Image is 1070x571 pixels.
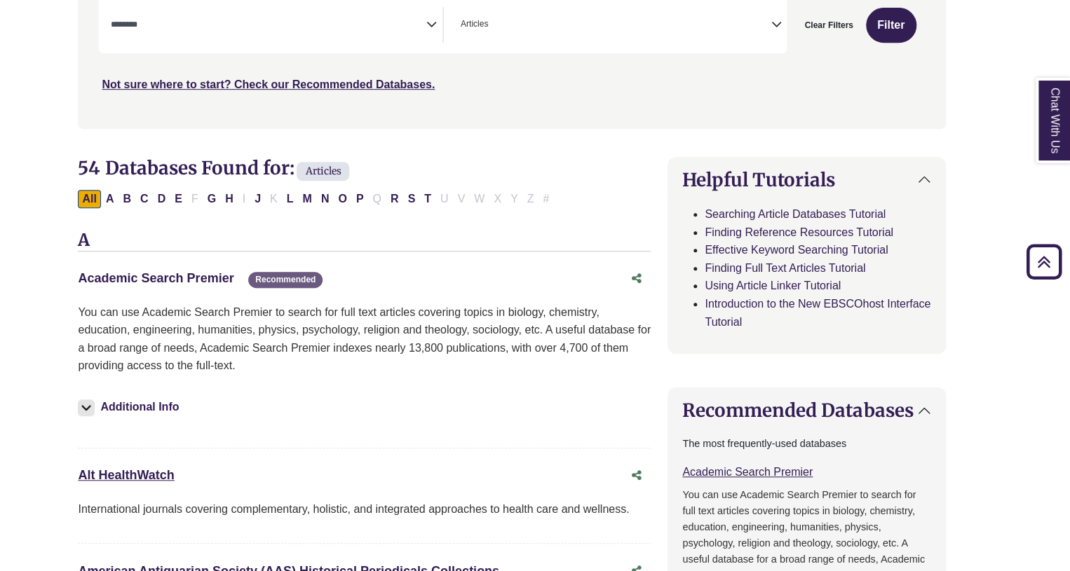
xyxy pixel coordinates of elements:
button: Filter Results R [386,190,403,208]
textarea: Search [110,20,426,32]
button: Share this database [623,266,651,292]
button: Helpful Tutorials [668,158,944,202]
button: Filter Results S [403,190,419,208]
button: Filter Results T [420,190,435,208]
a: Academic Search Premier [682,466,813,478]
button: Filter Results H [221,190,238,208]
a: Back to Top [1022,252,1066,271]
button: Filter Results D [154,190,170,208]
button: Filter Results O [334,190,351,208]
button: Additional Info [78,397,183,417]
a: Introduction to the New EBSCOhost Interface Tutorial [705,298,930,328]
span: Recommended [248,272,323,288]
button: Filter Results E [170,190,187,208]
div: Alpha-list to filter by first letter of database name [78,192,555,204]
a: Effective Keyword Searching Tutorial [705,244,888,256]
button: Filter Results J [250,190,265,208]
p: You can use Academic Search Premier to search for full text articles covering topics in biology, ... [78,303,651,375]
span: Articles [297,162,349,181]
button: Filter Results G [203,190,220,208]
a: Not sure where to start? Check our Recommended Databases. [102,78,435,90]
p: International journals covering complementary, holistic, and integrated approaches to health care... [78,500,651,518]
a: Finding Full Text Articles Tutorial [705,262,865,274]
button: Filter Results P [352,190,368,208]
button: Filter Results C [136,190,153,208]
button: Recommended Databases [668,388,944,432]
a: Academic Search Premier [78,271,233,285]
h3: A [78,231,651,252]
button: Filter Results N [317,190,334,208]
a: Using Article Linker Tutorial [705,280,841,291]
a: Alt HealthWatch [78,468,174,482]
button: Clear Filters [795,8,862,43]
p: The most frequently-used databases [682,436,930,452]
button: Submit for Search Results [866,8,916,43]
textarea: Search [491,20,497,32]
button: Filter Results B [118,190,135,208]
li: Articles [455,18,488,31]
button: All [78,190,100,208]
a: Finding Reference Resources Tutorial [705,226,893,238]
button: Filter Results L [283,190,298,208]
span: 54 Databases Found for: [78,156,294,179]
button: Share this database [623,462,651,489]
a: Searching Article Databases Tutorial [705,208,886,220]
button: Filter Results M [298,190,316,208]
button: Filter Results A [102,190,118,208]
span: Articles [461,18,488,31]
